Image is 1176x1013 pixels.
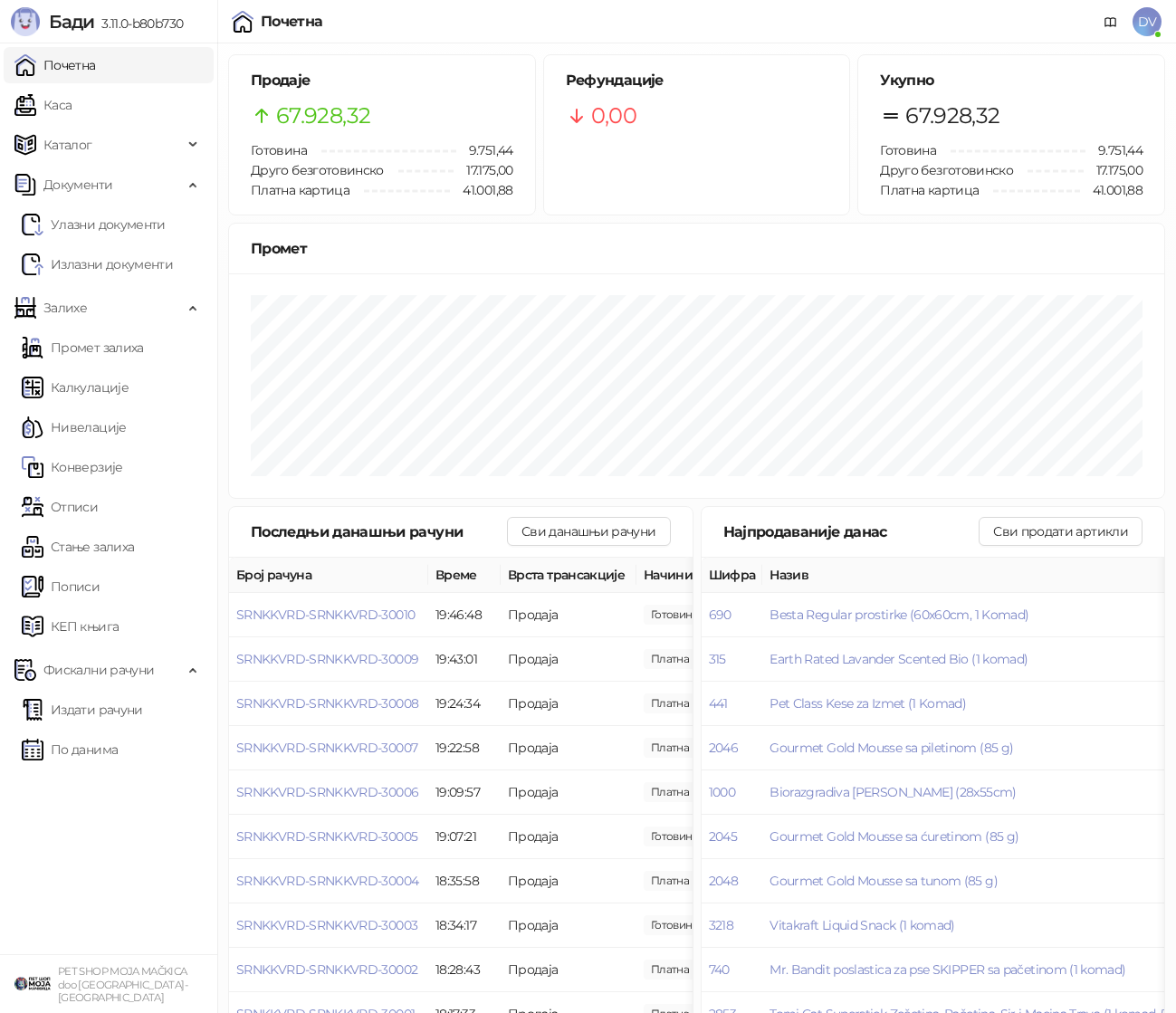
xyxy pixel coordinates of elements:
[644,871,741,891] span: 840,00
[428,815,501,859] td: 19:07:21
[709,917,733,933] button: 3218
[644,605,705,625] span: 1.189,00
[428,770,501,815] td: 19:09:57
[22,246,173,282] a: Излазни документи
[770,607,1028,623] button: Besta Regular prostirke (60x60cm, 1 Komad)
[22,608,119,645] a: КЕП књига
[501,726,636,770] td: Продаја
[428,637,501,682] td: 19:43:01
[644,960,741,980] span: 460,00
[501,593,636,637] td: Продаја
[236,740,417,756] span: SRNKKVRD-SRNKKVRD-30007
[428,593,501,637] td: 19:46:48
[1080,180,1143,200] span: 41.001,88
[428,558,501,593] th: Време
[251,142,307,158] span: Готовина
[702,558,763,593] th: Шифра
[43,652,154,688] span: Фискални рачуни
[770,784,1016,800] button: Biorazgradiva [PERSON_NAME] (28x55cm)
[880,70,1143,91] h5: Укупно
[770,828,1018,845] button: Gourmet Gold Mousse sa ćuretinom (85 g)
[22,449,123,485] a: Конверзије
[11,7,40,36] img: Logo
[770,873,998,889] button: Gourmet Gold Mousse sa tunom (85 g)
[251,162,384,178] span: Друго безготовинско
[14,47,96,83] a: Почетна
[22,489,98,525] a: Отписи
[43,290,87,326] span: Залихе
[709,873,738,889] button: 2048
[236,961,417,978] button: SRNKKVRD-SRNKKVRD-30002
[770,695,966,712] button: Pet Class Kese za Izmet (1 Komad)
[251,70,513,91] h5: Продаје
[905,99,999,133] span: 67.928,32
[43,127,92,163] span: Каталог
[1096,7,1125,36] a: Документација
[770,740,1013,756] button: Gourmet Gold Mousse sa piletinom (85 g)
[22,731,118,768] a: По данима
[236,651,418,667] button: SRNKKVRD-SRNKKVRD-30009
[644,738,741,758] span: 1.250,00
[229,558,428,593] th: Број рачуна
[49,11,94,33] span: Бади
[709,607,731,623] button: 690
[501,815,636,859] td: Продаја
[770,961,1125,978] button: Mr. Bandit poslastica za pse SKIPPER sa pačetinom (1 komad)
[1133,7,1162,36] span: DV
[591,99,636,133] span: 0,00
[94,15,183,32] span: 3.11.0-b80b730
[251,237,1143,260] div: Промет
[501,948,636,992] td: Продаја
[428,903,501,948] td: 18:34:17
[770,651,1028,667] button: Earth Rated Lavander Scented Bio (1 komad)
[261,14,323,29] div: Почетна
[428,726,501,770] td: 19:22:58
[22,369,129,406] a: Калкулације
[428,682,501,726] td: 19:24:34
[454,160,512,180] span: 17.175,00
[566,70,828,91] h5: Рефундације
[428,859,501,903] td: 18:35:58
[450,180,512,200] span: 41.001,88
[501,859,636,903] td: Продаја
[880,162,1013,178] span: Друго безготовинско
[709,740,738,756] button: 2046
[709,651,726,667] button: 315
[276,99,370,133] span: 67.928,32
[14,966,51,1002] img: 64x64-companyLogo-9f44b8df-f022-41eb-b7d6-300ad218de09.png
[236,873,418,889] span: SRNKKVRD-SRNKKVRD-30004
[644,915,705,935] span: 1.090,00
[770,917,955,933] button: Vitakraft Liquid Snack (1 komad)
[501,770,636,815] td: Продаја
[507,517,670,546] button: Сви данашњи рачуни
[723,521,980,543] div: Најпродаваније данас
[456,140,513,160] span: 9.751,44
[1084,160,1143,180] span: 17.175,00
[22,692,143,728] a: Издати рачуни
[880,142,936,158] span: Готовина
[236,784,418,800] button: SRNKKVRD-SRNKKVRD-30006
[636,558,817,593] th: Начини плаћања
[644,827,705,846] span: 2.100,00
[979,517,1143,546] button: Сви продати артикли
[644,693,741,713] span: 770,00
[501,558,636,593] th: Врста трансакције
[1085,140,1143,160] span: 9.751,44
[501,637,636,682] td: Продаја
[709,961,730,978] button: 740
[236,828,417,845] button: SRNKKVRD-SRNKKVRD-30005
[236,607,415,623] button: SRNKKVRD-SRNKKVRD-30010
[43,167,112,203] span: Документи
[236,917,417,933] span: SRNKKVRD-SRNKKVRD-30003
[236,695,418,712] button: SRNKKVRD-SRNKKVRD-30008
[644,782,741,802] span: 740,00
[501,903,636,948] td: Продаја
